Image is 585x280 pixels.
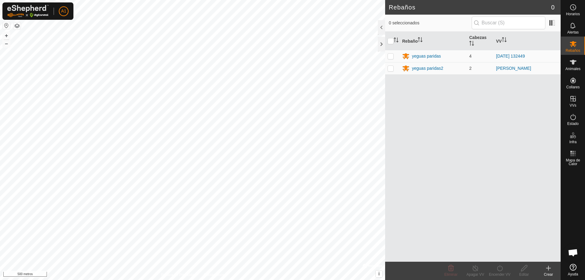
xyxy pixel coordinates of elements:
[5,32,8,39] font: +
[564,243,582,262] div: Chat abierto
[3,40,10,47] button: –
[402,38,418,43] font: Rebaño
[13,22,21,30] button: Capas del Mapa
[161,273,196,277] font: Política de Privacidad
[496,38,502,43] font: VV
[204,273,224,277] font: Contáctenos
[3,22,10,29] button: Restablecer Mapa
[489,272,511,277] font: Encender VV
[418,38,423,43] p-sorticon: Activar para ordenar
[3,32,10,39] button: +
[567,30,579,34] font: Alertas
[7,5,49,17] img: Logotipo de Gallagher
[544,272,553,277] font: Crear
[569,140,576,144] font: Infra
[569,103,576,108] font: VVs
[519,272,529,277] font: Editar
[469,35,487,40] font: Cabezas
[444,272,457,277] font: Eliminar
[394,38,399,43] p-sorticon: Activar para ordenar
[502,38,507,43] p-sorticon: Activar para ordenar
[389,20,419,25] font: 0 seleccionados
[568,272,578,276] font: Ayuda
[378,271,380,276] font: i
[561,261,585,278] a: Ayuda
[566,85,580,89] font: Collares
[61,9,66,13] font: A1
[5,40,8,47] font: –
[469,66,472,71] font: 2
[551,4,555,11] font: 0
[412,54,441,58] font: yeguas paridas
[161,272,196,278] a: Política de Privacidad
[469,54,472,58] font: 4
[566,158,580,166] font: Mapa de Calor
[566,12,580,16] font: Horarios
[469,42,474,47] p-sorticon: Activar para ordenar
[565,67,580,71] font: Animales
[472,16,545,29] input: Buscar (S)
[389,4,416,11] font: Rebaños
[565,48,580,53] font: Rebaños
[496,54,525,58] a: [DATE] 132449
[466,272,484,277] font: Apagar VV
[412,66,443,71] font: yeguas paridas2
[496,66,531,71] a: [PERSON_NAME]
[204,272,224,278] a: Contáctenos
[376,271,382,277] button: i
[567,122,579,126] font: Estado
